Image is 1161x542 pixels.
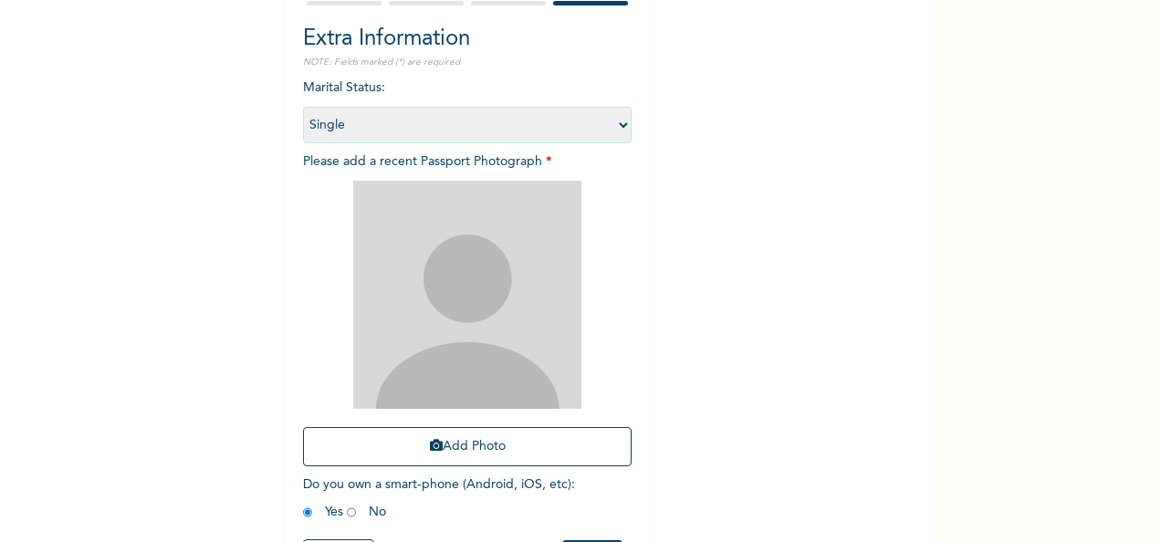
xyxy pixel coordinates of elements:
[303,81,632,131] span: Marital Status :
[303,478,575,518] span: Do you own a smart-phone (Android, iOS, etc) : Yes No
[303,56,632,69] p: NOTE: Fields marked (*) are required
[303,155,632,475] span: Please add a recent Passport Photograph
[303,427,632,466] button: Add Photo
[303,23,632,56] h2: Extra Information
[353,181,581,409] img: Crop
